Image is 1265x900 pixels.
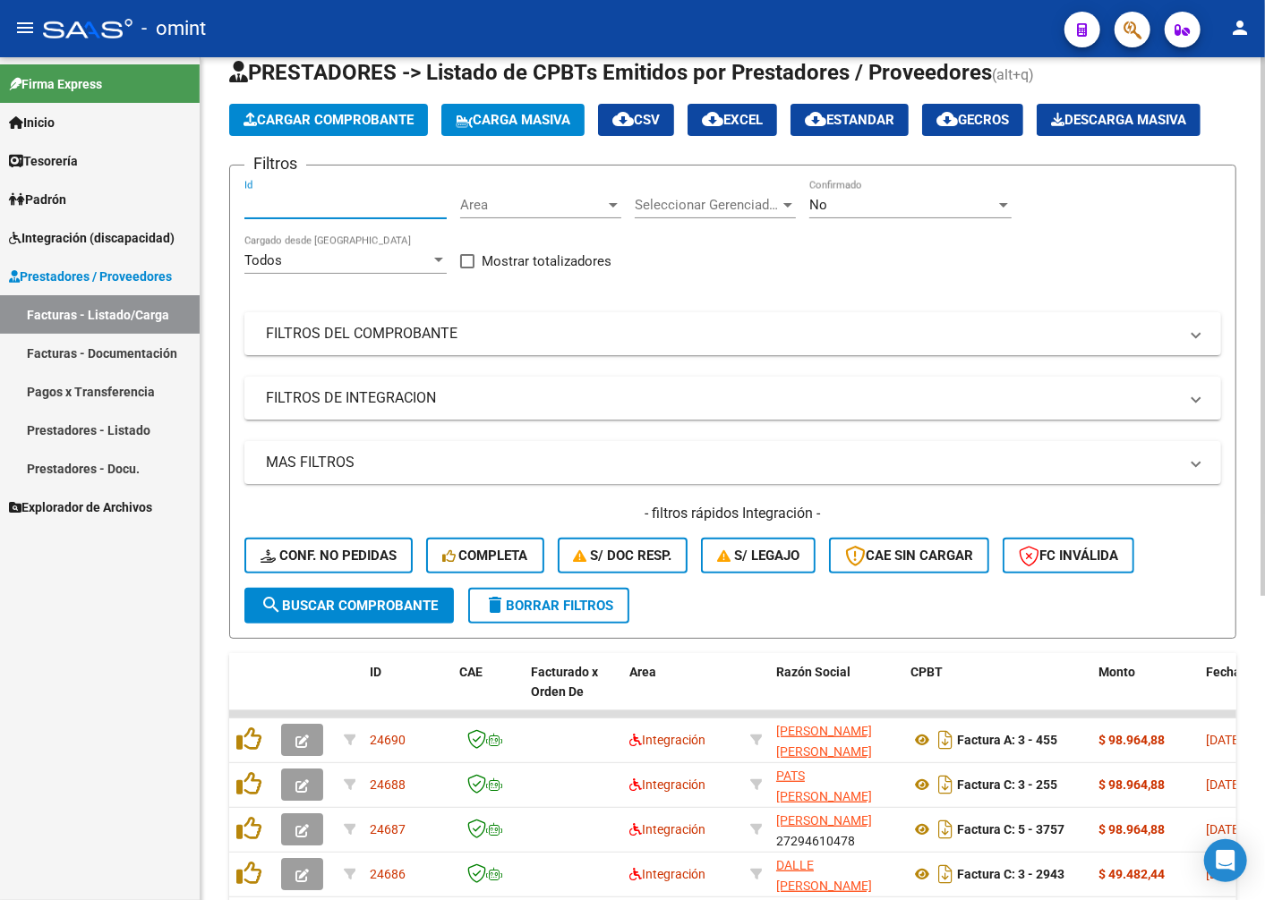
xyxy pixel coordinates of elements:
strong: $ 49.482,44 [1098,867,1165,881]
button: FC Inválida [1003,538,1134,573]
span: Borrar Filtros [484,598,613,614]
span: [DATE] [1206,777,1243,792]
datatable-header-cell: Facturado x Orden De [524,653,622,732]
mat-icon: delete [484,594,506,616]
span: Firma Express [9,74,102,94]
div: 27294610478 [776,811,896,848]
span: CAE [459,665,483,679]
span: Prestadores / Proveedores [9,267,172,286]
span: Mostrar totalizadores [482,250,611,272]
datatable-header-cell: CAE [452,653,524,732]
mat-icon: person [1229,17,1251,38]
mat-expansion-panel-header: MAS FILTROS [244,441,1221,484]
span: 24687 [370,822,406,836]
div: 27293453050 [776,721,896,759]
span: Descarga Masiva [1051,112,1186,128]
span: [DATE] [1206,822,1243,836]
span: DALLE [PERSON_NAME] [776,858,872,893]
button: S/ legajo [701,538,816,573]
div: 27177458827 [776,855,896,893]
span: S/ Doc Resp. [574,548,672,564]
span: Explorador de Archivos [9,497,152,517]
span: Integración [629,733,705,747]
button: Estandar [791,104,909,136]
div: Open Intercom Messenger [1204,839,1247,882]
datatable-header-cell: Monto [1091,653,1199,732]
div: 27182138032 [776,766,896,803]
mat-expansion-panel-header: FILTROS DEL COMPROBANTE [244,312,1221,355]
span: Gecros [936,112,1009,128]
strong: $ 98.964,88 [1098,777,1165,792]
mat-icon: cloud_download [805,108,826,130]
button: Borrar Filtros [468,588,629,624]
span: S/ legajo [717,548,799,564]
span: 24688 [370,777,406,792]
strong: Factura C: 5 - 3757 [957,822,1064,836]
span: Monto [1098,665,1135,679]
h3: Filtros [244,151,306,176]
span: Integración (discapacidad) [9,228,175,248]
button: CSV [598,104,674,136]
mat-panel-title: FILTROS DE INTEGRACION [266,388,1178,408]
datatable-header-cell: CPBT [903,653,1091,732]
datatable-header-cell: Area [622,653,743,732]
span: CPBT [910,665,943,679]
i: Descargar documento [934,726,957,754]
span: Integración [629,867,705,881]
span: PRESTADORES -> Listado de CPBTs Emitidos por Prestadores / Proveedores [229,60,992,85]
button: S/ Doc Resp. [558,538,688,573]
span: Conf. no pedidas [261,548,397,564]
span: Todos [244,252,282,268]
span: Inicio [9,113,55,132]
span: CAE SIN CARGAR [845,548,973,564]
span: Estandar [805,112,894,128]
span: Facturado x Orden De [531,665,598,700]
h4: - filtros rápidos Integración - [244,504,1221,523]
button: CAE SIN CARGAR [829,538,989,573]
strong: Factura C: 3 - 2943 [957,867,1064,881]
span: Padrón [9,190,66,209]
button: Completa [426,538,544,573]
span: [PERSON_NAME] [776,813,872,828]
mat-panel-title: FILTROS DEL COMPROBANTE [266,324,1178,344]
span: PATS [PERSON_NAME] [776,768,872,803]
span: 24690 [370,733,406,747]
span: Completa [442,548,528,564]
button: Gecros [922,104,1023,136]
mat-icon: cloud_download [702,108,723,130]
span: No [809,197,827,213]
button: Descarga Masiva [1037,104,1201,136]
mat-icon: cloud_download [936,108,958,130]
span: Area [460,197,605,213]
i: Descargar documento [934,815,957,844]
span: Cargar Comprobante [244,112,414,128]
app-download-masive: Descarga masiva de comprobantes (adjuntos) [1037,104,1201,136]
button: Carga Masiva [441,104,585,136]
i: Descargar documento [934,770,957,799]
button: Conf. no pedidas [244,538,413,573]
button: Cargar Comprobante [229,104,428,136]
span: ID [370,665,381,679]
datatable-header-cell: Razón Social [769,653,903,732]
span: Area [629,665,656,679]
span: EXCEL [702,112,763,128]
span: Carga Masiva [456,112,570,128]
mat-panel-title: MAS FILTROS [266,453,1178,472]
strong: $ 98.964,88 [1098,822,1165,836]
span: 24686 [370,867,406,881]
span: CSV [612,112,660,128]
mat-icon: search [261,594,282,616]
button: EXCEL [688,104,777,136]
span: [PERSON_NAME] [PERSON_NAME] [776,724,872,759]
span: - omint [141,9,206,48]
span: Integración [629,777,705,792]
span: Razón Social [776,665,850,679]
datatable-header-cell: ID [363,653,452,732]
span: FC Inválida [1019,548,1118,564]
strong: Factura C: 3 - 255 [957,777,1057,792]
mat-icon: cloud_download [612,108,634,130]
span: Tesorería [9,151,78,171]
span: [DATE] [1206,733,1243,747]
button: Buscar Comprobante [244,588,454,624]
strong: Factura A: 3 - 455 [957,733,1057,747]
